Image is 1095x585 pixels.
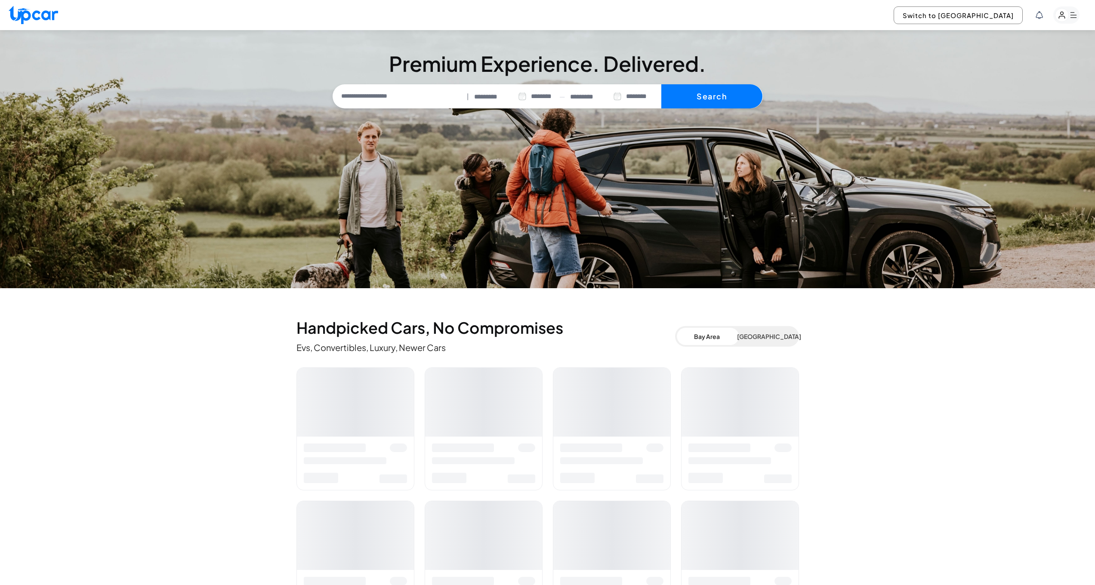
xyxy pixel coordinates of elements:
h2: Handpicked Cars, No Compromises [296,319,675,336]
span: — [559,92,565,102]
button: Bay Area [677,328,737,345]
img: Upcar Logo [9,6,58,24]
h3: Premium Experience. Delivered. [333,53,763,74]
p: Evs, Convertibles, Luxury, Newer Cars [296,342,675,354]
span: | [467,92,469,102]
button: Switch to [GEOGRAPHIC_DATA] [894,6,1023,24]
button: [GEOGRAPHIC_DATA] [737,328,797,345]
button: Search [661,84,762,108]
